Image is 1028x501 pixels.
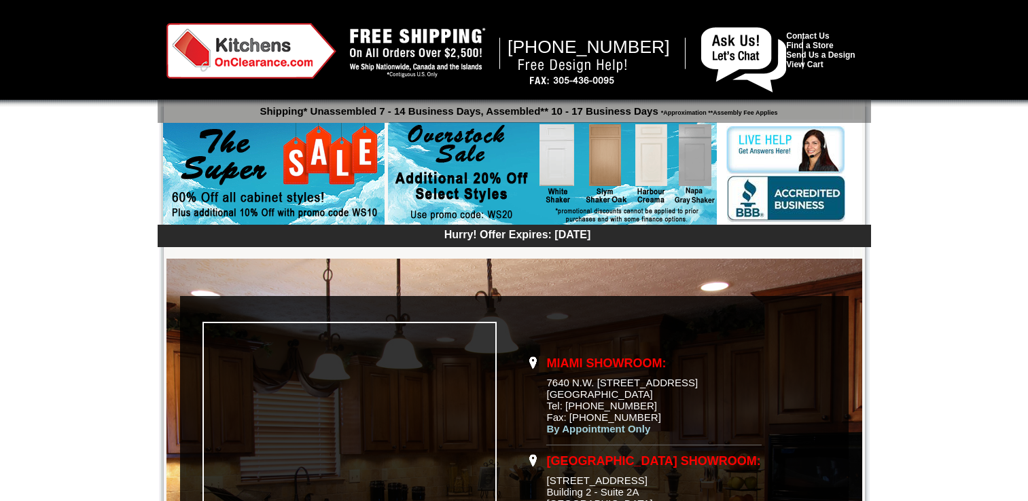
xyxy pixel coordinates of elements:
td: 7640 N.W. [STREET_ADDRESS] [GEOGRAPHIC_DATA] [546,349,762,445]
p: Shipping* Unassembled 7 - 14 Business Days, Assembled** 10 - 17 Business Days [164,99,871,117]
span: Tel: [PHONE_NUMBER] [547,400,658,411]
span: Miami Showroom: [547,356,667,370]
span: [GEOGRAPHIC_DATA] Showroom: [547,454,761,468]
a: Find a Store [786,41,833,50]
div: Hurry! Offer Expires: [DATE] [164,227,871,241]
span: By Appointment Only [547,423,651,434]
span: Fax: [PHONE_NUMBER] [547,411,661,423]
span: *Approximation **Assembly Fee Applies [658,106,778,116]
a: Contact Us [786,31,829,41]
img: Kitchens on Clearance Logo [166,23,336,79]
span: [PHONE_NUMBER] [508,37,670,57]
a: Send Us a Design [786,50,855,60]
a: View Cart [786,60,823,69]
